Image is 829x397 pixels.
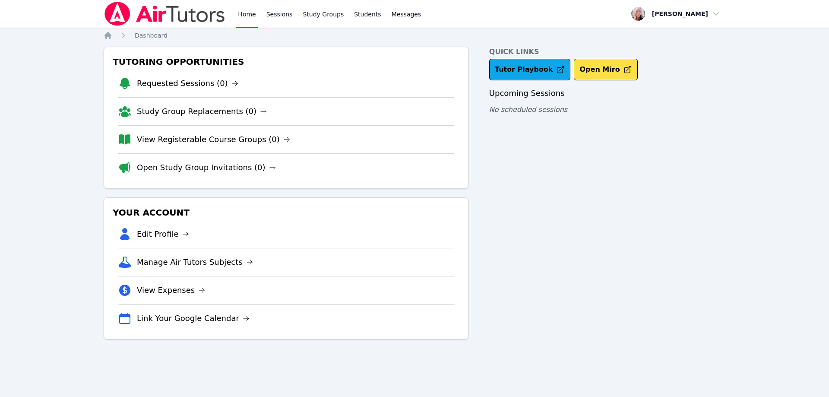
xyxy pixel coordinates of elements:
[489,105,567,114] span: No scheduled sessions
[104,31,725,40] nav: Breadcrumb
[137,162,276,174] a: Open Study Group Invitations (0)
[392,10,421,19] span: Messages
[137,105,267,118] a: Study Group Replacements (0)
[489,87,725,99] h3: Upcoming Sessions
[137,133,290,146] a: View Registerable Course Groups (0)
[135,32,168,39] span: Dashboard
[135,31,168,40] a: Dashboard
[489,59,571,80] a: Tutor Playbook
[137,312,250,324] a: Link Your Google Calendar
[111,205,461,220] h3: Your Account
[489,47,725,57] h4: Quick Links
[137,228,189,240] a: Edit Profile
[104,2,226,26] img: Air Tutors
[111,54,461,70] h3: Tutoring Opportunities
[137,77,238,89] a: Requested Sessions (0)
[137,284,205,296] a: View Expenses
[574,59,637,80] button: Open Miro
[137,256,253,268] a: Manage Air Tutors Subjects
